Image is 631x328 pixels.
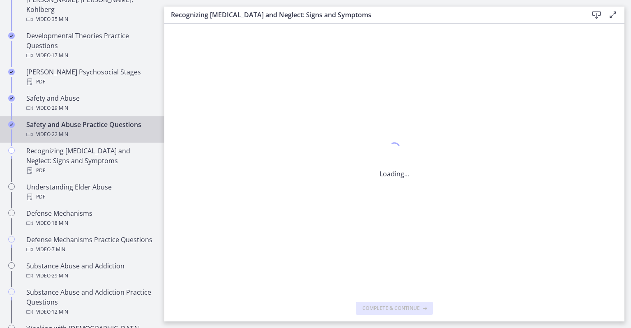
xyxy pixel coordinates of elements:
div: PDF [26,166,154,176]
div: PDF [26,192,154,202]
div: Video [26,218,154,228]
span: Complete & continue [362,305,420,312]
i: Completed [8,69,15,75]
div: Video [26,271,154,281]
div: Video [26,51,154,60]
span: · 17 min [51,51,68,60]
div: Video [26,103,154,113]
span: · 12 min [51,307,68,317]
i: Completed [8,32,15,39]
div: 1 [380,140,409,159]
div: [PERSON_NAME] Psychosocial Stages [26,67,154,87]
div: Substance Abuse and Addiction [26,261,154,281]
div: Developmental Theories Practice Questions [26,31,154,60]
div: Substance Abuse and Addiction Practice Questions [26,287,154,317]
div: Defense Mechanisms [26,208,154,228]
div: Safety and Abuse [26,93,154,113]
div: Understanding Elder Abuse [26,182,154,202]
div: PDF [26,77,154,87]
span: · 7 min [51,245,65,254]
i: Completed [8,121,15,128]
span: · 35 min [51,14,68,24]
p: Loading... [380,169,409,179]
h3: Recognizing [MEDICAL_DATA] and Neglect: Signs and Symptoms [171,10,575,20]
span: · 18 min [51,218,68,228]
div: Defense Mechanisms Practice Questions [26,235,154,254]
div: Video [26,245,154,254]
span: · 29 min [51,271,68,281]
div: Video [26,14,154,24]
button: Complete & continue [356,302,433,315]
span: · 29 min [51,103,68,113]
span: · 22 min [51,129,68,139]
div: Recognizing [MEDICAL_DATA] and Neglect: Signs and Symptoms [26,146,154,176]
div: Safety and Abuse Practice Questions [26,120,154,139]
div: Video [26,129,154,139]
div: Video [26,307,154,317]
i: Completed [8,95,15,102]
